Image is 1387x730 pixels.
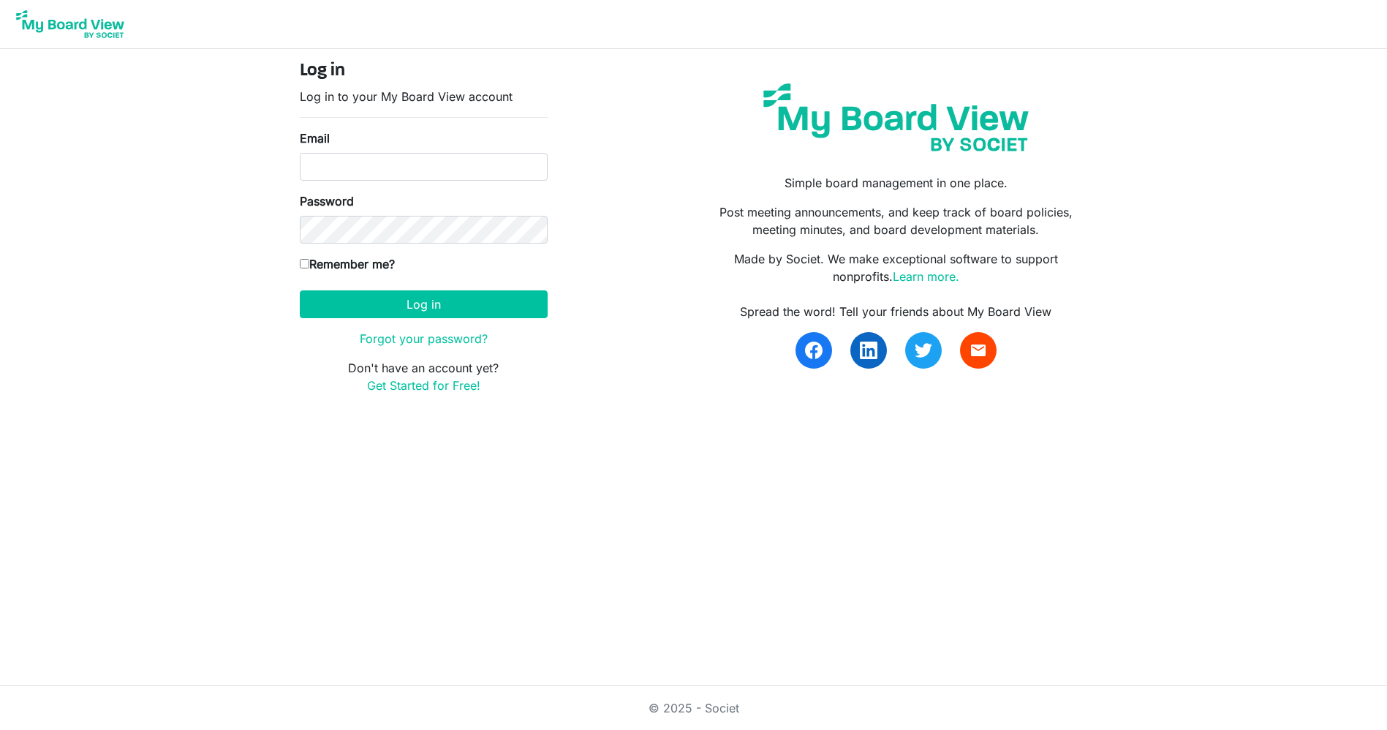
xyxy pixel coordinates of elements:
img: my-board-view-societ.svg [752,72,1040,162]
input: Remember me? [300,259,309,268]
a: Forgot your password? [360,331,488,346]
label: Remember me? [300,255,395,273]
p: Log in to your My Board View account [300,88,548,105]
a: Get Started for Free! [367,378,480,393]
img: linkedin.svg [860,342,877,359]
a: Learn more. [893,269,959,284]
button: Log in [300,290,548,318]
span: email [970,342,987,359]
p: Made by Societ. We make exceptional software to support nonprofits. [704,250,1087,285]
a: © 2025 - Societ [649,701,739,715]
img: twitter.svg [915,342,932,359]
label: Email [300,129,330,147]
h4: Log in [300,61,548,82]
p: Don't have an account yet? [300,359,548,394]
a: email [960,332,997,369]
label: Password [300,192,354,210]
p: Post meeting announcements, and keep track of board policies, meeting minutes, and board developm... [704,203,1087,238]
img: facebook.svg [805,342,823,359]
div: Spread the word! Tell your friends about My Board View [704,303,1087,320]
img: My Board View Logo [12,6,129,42]
p: Simple board management in one place. [704,174,1087,192]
